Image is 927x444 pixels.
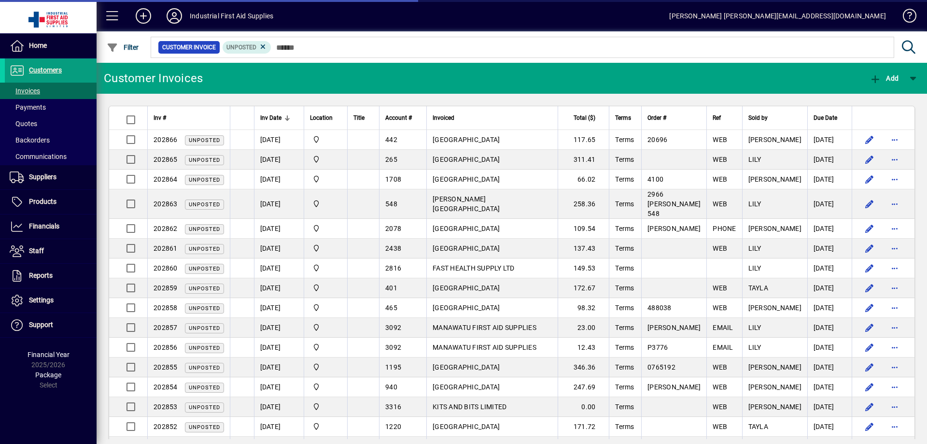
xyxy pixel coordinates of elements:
span: INDUSTRIAL FIRST AID SUPPLIES LTD [310,223,341,234]
mat-chip: Customer Invoice Status: Unposted [223,41,271,54]
td: [DATE] [254,417,304,437]
div: Industrial First Aid Supplies [190,8,273,24]
button: Edit [862,260,877,276]
span: Terms [615,304,634,312]
span: [GEOGRAPHIC_DATA] [433,156,500,163]
span: Account # [385,113,412,123]
span: INDUSTRIAL FIRST AID SUPPLIES LTD [310,243,341,254]
span: LILY [748,344,761,351]
span: INDUSTRIAL FIRST AID SUPPLIES LTD [310,421,341,432]
span: Suppliers [29,173,56,181]
span: INDUSTRIAL FIRST AID SUPPLIES LTD [310,263,341,273]
span: FAST HEALTH SUPPLY LTD [433,264,515,272]
span: INDUSTRIAL FIRST AID SUPPLIES LTD [310,302,341,313]
span: Terms [615,284,634,292]
span: 202864 [154,175,178,183]
span: WEB [713,136,727,143]
span: LILY [748,264,761,272]
button: More options [887,280,902,296]
span: P3776 [647,344,668,351]
td: [DATE] [807,239,852,258]
td: [DATE] [807,358,852,377]
td: [DATE] [254,130,304,150]
td: [DATE] [807,170,852,189]
span: Unposted [189,266,220,272]
td: 137.43 [558,239,609,258]
span: INDUSTRIAL FIRST AID SUPPLIES LTD [310,134,341,145]
button: Filter [104,39,141,56]
td: [DATE] [807,377,852,397]
button: Edit [862,152,877,167]
span: Location [310,113,333,123]
span: 202860 [154,264,178,272]
span: [GEOGRAPHIC_DATA] [433,136,500,143]
span: Financials [29,222,59,230]
span: TAYLA [748,423,768,430]
a: Support [5,313,97,337]
span: 202857 [154,324,178,331]
td: [DATE] [254,150,304,170]
span: 401 [385,284,397,292]
span: Unposted [189,345,220,351]
div: Location [310,113,341,123]
td: 12.43 [558,338,609,358]
a: Invoices [5,83,97,99]
div: Invoiced [433,113,552,123]
span: Quotes [10,120,37,128]
button: More options [887,260,902,276]
span: Package [35,371,61,379]
span: [GEOGRAPHIC_DATA] [433,363,500,371]
span: 442 [385,136,397,143]
span: INDUSTRIAL FIRST AID SUPPLIES LTD [310,283,341,293]
span: 20696 [647,136,667,143]
span: [GEOGRAPHIC_DATA] [433,304,500,312]
span: Filter [107,43,139,51]
span: 548 [385,200,397,208]
span: Terms [615,113,631,123]
span: EMAIL [713,324,733,331]
span: Terms [615,175,634,183]
span: Unposted [189,365,220,371]
button: More options [887,172,902,187]
span: Unposted [189,325,220,331]
span: Ref [713,113,721,123]
td: [DATE] [807,417,852,437]
span: WEB [713,403,727,411]
td: [DATE] [807,150,852,170]
span: Terms [615,383,634,391]
span: Unposted [189,385,220,391]
span: 3092 [385,344,401,351]
span: Terms [615,200,634,208]
span: PHONE [713,225,736,232]
td: 23.00 [558,318,609,338]
span: LILY [748,324,761,331]
span: INDUSTRIAL FIRST AID SUPPLIES LTD [310,154,341,165]
span: Terms [615,225,634,232]
button: Profile [159,7,190,25]
span: [PERSON_NAME] [647,324,701,331]
span: WEB [713,156,727,163]
a: Suppliers [5,165,97,189]
span: KITS AND BITS LIMITED [433,403,506,411]
span: 265 [385,156,397,163]
button: Edit [862,280,877,296]
span: WEB [713,200,727,208]
span: EMAIL [713,344,733,351]
button: More options [887,359,902,375]
button: More options [887,340,902,355]
span: MANAWATU FIRST AID SUPPLIES [433,324,536,331]
button: More options [887,379,902,395]
span: Terms [615,156,634,163]
span: 488038 [647,304,672,312]
td: [DATE] [807,298,852,318]
span: TAYLA [748,284,768,292]
span: INDUSTRIAL FIRST AID SUPPLIES LTD [310,401,341,412]
span: [PERSON_NAME] [748,403,801,411]
span: WEB [713,244,727,252]
a: Payments [5,99,97,115]
span: WEB [713,423,727,430]
span: WEB [713,363,727,371]
a: Settings [5,288,97,313]
td: [DATE] [254,170,304,189]
span: Unposted [189,157,220,163]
